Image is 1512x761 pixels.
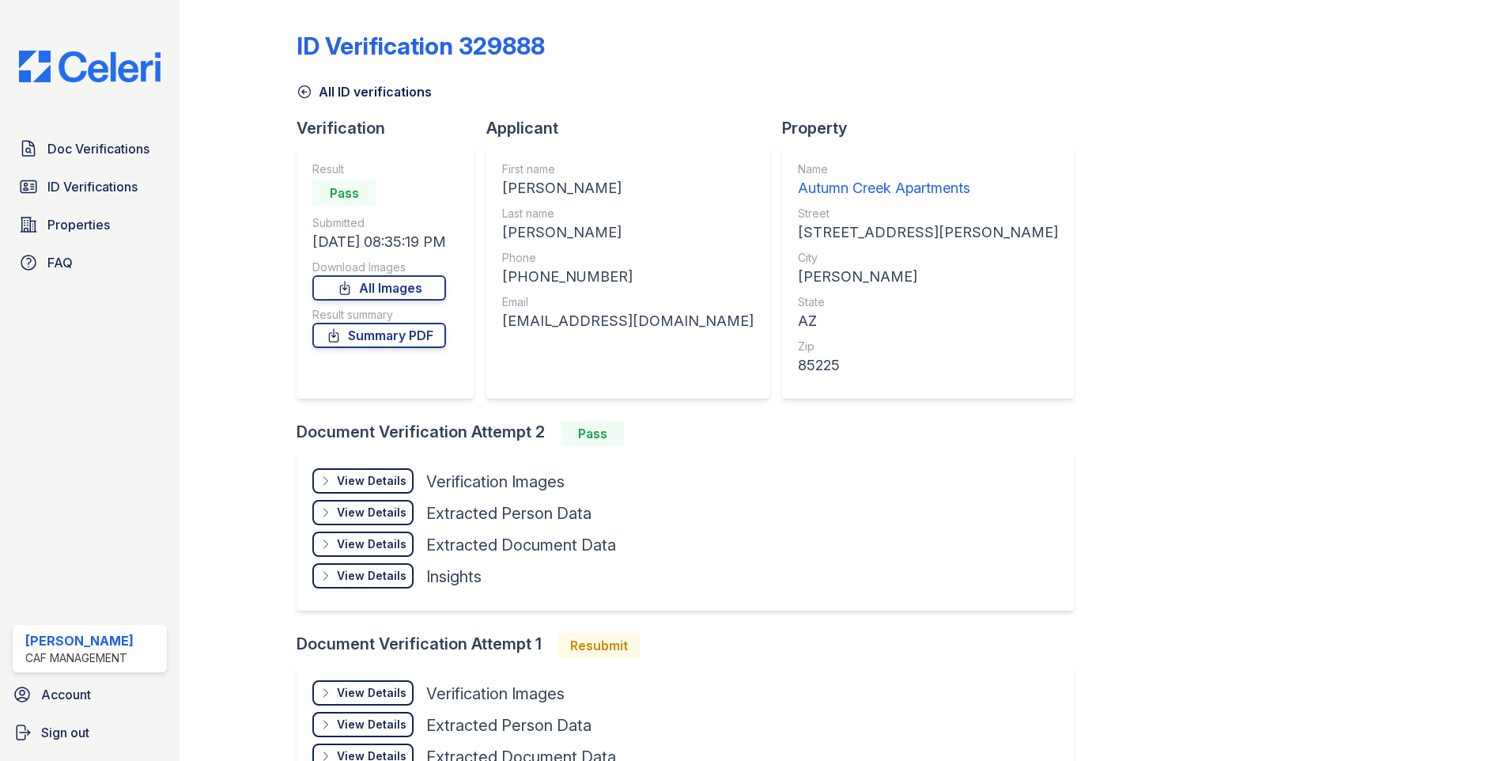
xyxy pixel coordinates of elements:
[798,177,1058,199] div: Autumn Creek Apartments
[312,215,446,231] div: Submitted
[426,714,592,736] div: Extracted Person Data
[502,266,754,288] div: [PHONE_NUMBER]
[312,259,446,275] div: Download Images
[41,723,89,742] span: Sign out
[312,180,376,206] div: Pass
[502,250,754,266] div: Phone
[6,679,173,710] a: Account
[798,206,1058,221] div: Street
[25,631,134,650] div: [PERSON_NAME]
[798,310,1058,332] div: AZ
[297,633,1087,658] div: Document Verification Attempt 1
[798,339,1058,354] div: Zip
[798,266,1058,288] div: [PERSON_NAME]
[798,354,1058,377] div: 85225
[337,717,406,733] div: View Details
[502,294,754,310] div: Email
[337,568,406,584] div: View Details
[47,253,73,272] span: FAQ
[312,323,446,348] a: Summary PDF
[13,133,167,165] a: Doc Verifications
[337,473,406,489] div: View Details
[798,161,1058,177] div: Name
[426,534,616,556] div: Extracted Document Data
[502,221,754,244] div: [PERSON_NAME]
[25,650,134,666] div: CAF Management
[312,275,446,301] a: All Images
[6,717,173,748] a: Sign out
[13,209,167,240] a: Properties
[297,117,486,139] div: Verification
[47,215,110,234] span: Properties
[312,161,446,177] div: Result
[13,247,167,278] a: FAQ
[426,566,482,588] div: Insights
[426,471,565,493] div: Verification Images
[798,294,1058,310] div: State
[798,250,1058,266] div: City
[337,505,406,521] div: View Details
[47,139,149,158] span: Doc Verifications
[782,117,1087,139] div: Property
[41,685,91,704] span: Account
[561,421,624,446] div: Pass
[297,82,432,101] a: All ID verifications
[486,117,782,139] div: Applicant
[337,685,406,701] div: View Details
[13,171,167,203] a: ID Verifications
[798,161,1058,199] a: Name Autumn Creek Apartments
[6,51,173,82] img: CE_Logo_Blue-a8612792a0a2168367f1c8372b55b34899dd931a85d93a1a3d3e32e68fde9ad4.png
[312,231,446,253] div: [DATE] 08:35:19 PM
[426,683,565,705] div: Verification Images
[798,221,1058,244] div: [STREET_ADDRESS][PERSON_NAME]
[558,633,641,658] div: Resubmit
[502,161,754,177] div: First name
[297,421,1087,446] div: Document Verification Attempt 2
[337,536,406,552] div: View Details
[426,502,592,524] div: Extracted Person Data
[47,177,138,196] span: ID Verifications
[312,307,446,323] div: Result summary
[297,32,545,60] div: ID Verification 329888
[502,310,754,332] div: [EMAIL_ADDRESS][DOMAIN_NAME]
[502,177,754,199] div: [PERSON_NAME]
[502,206,754,221] div: Last name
